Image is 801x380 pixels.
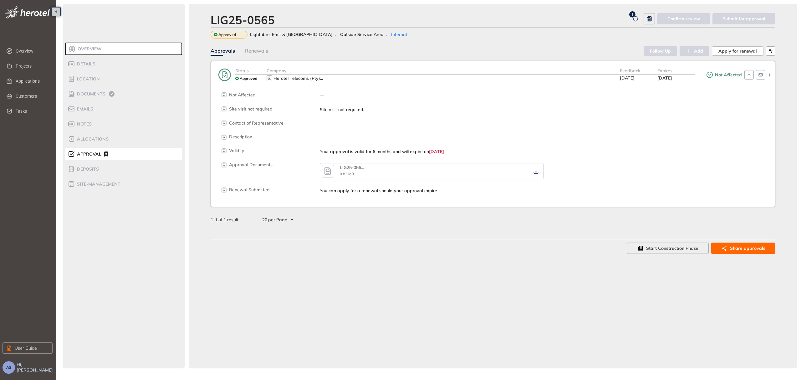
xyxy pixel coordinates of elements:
[16,105,48,117] span: Tasks
[5,6,50,18] img: logo
[75,136,109,142] span: allocations
[273,76,323,81] div: Herotel Telecoms (Pty) Ltd
[713,72,742,78] span: Not Affected
[657,68,672,74] span: Expires
[3,361,15,374] button: AS
[657,75,672,81] span: [DATE]
[718,48,757,54] span: Apply for renewal
[646,245,698,252] span: Start Construction Phase
[340,172,354,176] span: 0.83 MB
[250,32,333,37] span: Lightfibre_East & [GEOGRAPHIC_DATA]
[620,75,635,81] span: [DATE]
[211,13,275,27] div: LIG25-0565
[75,106,93,112] span: Emails
[76,46,102,52] span: Overview
[240,76,257,81] span: Approved
[273,74,324,82] button: Herotel Telecoms (Pty) Ltd
[229,148,244,153] span: Validity
[3,342,53,354] button: User Guide
[15,345,37,352] span: User Guide
[75,61,95,67] span: Details
[229,187,270,193] span: Renewal Submitted
[229,121,283,126] span: Contact of Representative
[361,165,364,170] span: ...
[75,121,92,127] span: Notes
[320,107,771,112] div: Site visit not required.
[16,60,48,72] span: Projects
[17,362,54,373] span: Hi, [PERSON_NAME]
[730,245,765,252] span: Share approvals
[223,217,238,223] span: 1 result
[318,121,322,126] span: —
[340,32,384,37] span: Outside Service Area
[320,188,771,193] div: You can apply for a renewal should your approval expire
[340,165,361,170] span: LIG25-056
[267,68,287,74] span: Company
[631,12,634,17] span: 1
[627,243,709,254] button: Start Construction Phase
[229,92,256,98] span: Not Affected
[229,134,252,140] span: Description
[75,76,100,82] span: Location
[75,91,105,97] span: Documents
[320,93,771,98] div: —
[229,162,273,167] span: Approval Documents
[629,11,635,18] sup: 1
[229,106,273,112] span: Site visit not required
[391,32,407,37] span: Internal
[16,75,48,87] span: Applications
[340,165,365,170] div: LIG25-0565--letter.pdf
[218,33,236,37] span: Approved
[235,68,249,74] span: Status
[75,182,120,187] span: site-management
[711,243,775,254] button: Share approvals
[16,90,48,102] span: Customers
[16,45,48,57] span: Overview
[75,151,101,157] span: Approval
[6,365,12,370] span: AS
[75,167,99,172] span: Deposits
[429,149,444,154] span: [DATE]
[201,216,248,223] div: of
[273,75,320,81] span: Herotel Telecoms (Pty)
[620,68,640,74] span: Feedback
[211,217,217,223] strong: 1 - 1
[211,47,235,55] div: Approvals
[245,47,268,55] div: Renewals
[320,75,323,81] span: ...
[320,149,429,154] span: Your approval is valid for 6 months and will expire on
[712,46,763,56] button: Apply for renewal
